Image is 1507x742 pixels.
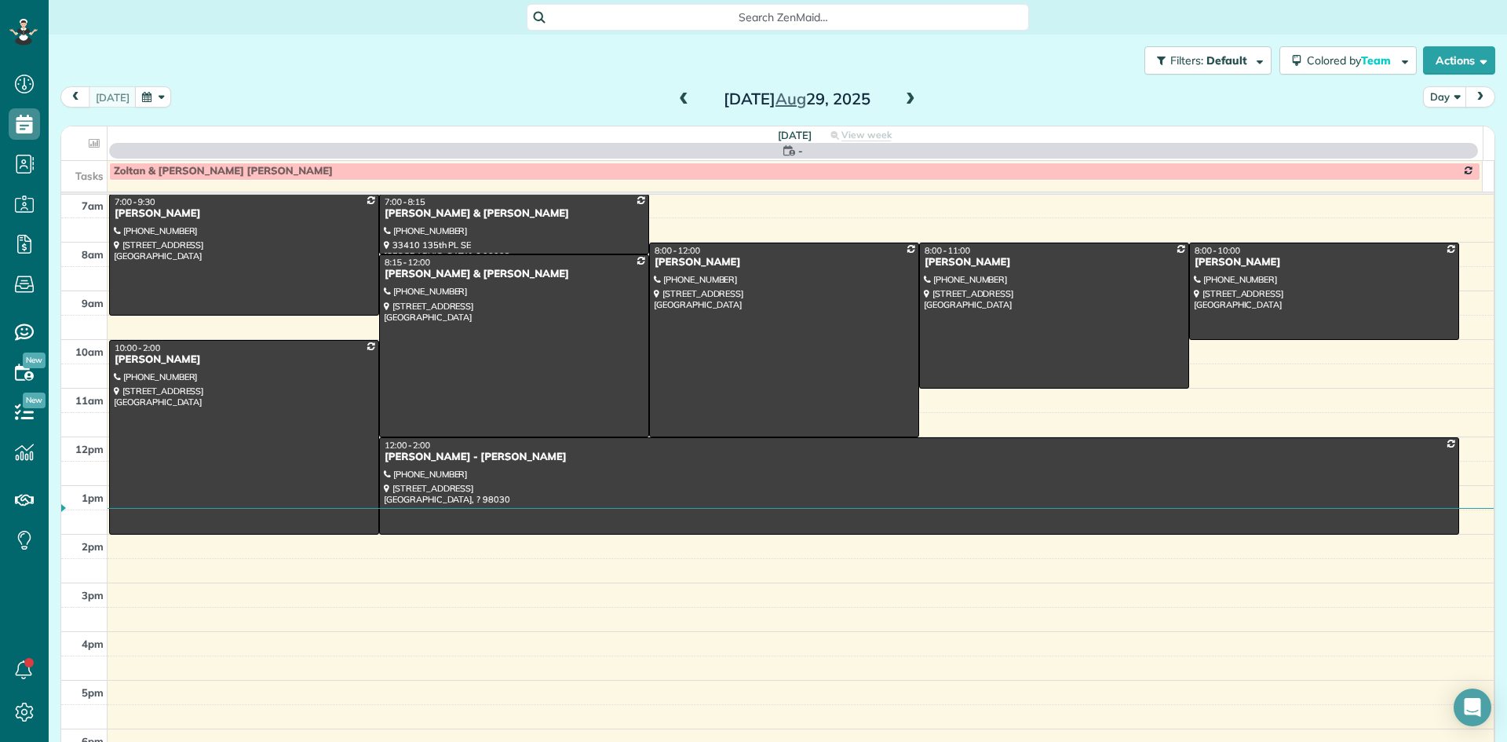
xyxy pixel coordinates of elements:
span: 10am [75,345,104,358]
a: Filters: Default [1137,46,1272,75]
span: 8:00 - 11:00 [925,245,970,256]
span: 2pm [82,540,104,553]
span: New [23,393,46,408]
span: Default [1206,53,1248,68]
span: Colored by [1307,53,1396,68]
span: 8:00 - 12:00 [655,245,700,256]
span: 11am [75,394,104,407]
div: [PERSON_NAME] [114,207,374,221]
button: next [1465,86,1495,108]
span: 7am [82,199,104,212]
span: Team [1361,53,1393,68]
div: [PERSON_NAME] [654,256,914,269]
div: [PERSON_NAME] [114,353,374,367]
span: 8am [82,248,104,261]
span: 8:00 - 10:00 [1195,245,1240,256]
span: 1pm [82,492,104,504]
span: 12:00 - 2:00 [385,440,430,451]
span: - [798,143,803,159]
button: Colored byTeam [1279,46,1417,75]
span: 12pm [75,443,104,455]
span: Zoltan & [PERSON_NAME] [PERSON_NAME] [114,165,333,177]
h2: [DATE] 29, 2025 [699,90,895,108]
div: [PERSON_NAME] [924,256,1184,269]
span: 8:15 - 12:00 [385,257,430,268]
button: prev [60,86,90,108]
span: 5pm [82,686,104,699]
div: Open Intercom Messenger [1454,689,1491,726]
div: [PERSON_NAME] - [PERSON_NAME] [384,451,1454,464]
button: Actions [1423,46,1495,75]
span: 9am [82,297,104,309]
span: Filters: [1170,53,1203,68]
div: [PERSON_NAME] & [PERSON_NAME] [384,207,644,221]
span: 10:00 - 2:00 [115,342,160,353]
button: Day [1423,86,1467,108]
button: [DATE] [89,86,137,108]
span: 4pm [82,638,104,650]
span: Aug [775,89,806,108]
span: 7:00 - 9:30 [115,196,155,207]
span: 7:00 - 8:15 [385,196,425,207]
div: [PERSON_NAME] & [PERSON_NAME] [384,268,644,281]
span: 3pm [82,589,104,601]
span: View week [841,129,892,141]
div: [PERSON_NAME] [1194,256,1454,269]
span: New [23,353,46,368]
span: [DATE] [778,129,812,141]
button: Filters: Default [1144,46,1272,75]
